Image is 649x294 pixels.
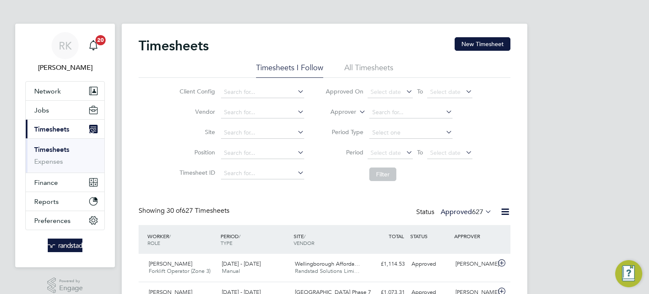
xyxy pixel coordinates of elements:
[325,148,363,156] label: Period
[221,239,232,246] span: TYPE
[294,239,314,246] span: VENDOR
[325,88,363,95] label: Approved On
[430,149,461,157] span: Select date
[34,106,49,114] span: Jobs
[26,120,104,138] button: Timesheets
[85,32,102,59] a: 20
[48,239,83,252] img: randstad-logo-retina.png
[408,228,452,244] div: STATUS
[218,228,292,250] div: PERIOD
[34,146,69,154] a: Timesheets
[416,206,494,218] div: Status
[145,228,218,250] div: WORKER
[34,125,69,133] span: Timesheets
[177,108,215,115] label: Vendor
[369,168,396,181] button: Filter
[166,206,182,215] span: 30 of
[318,108,356,116] label: Approver
[295,260,360,267] span: Wellingborough Afforda…
[221,107,304,118] input: Search for...
[177,148,215,156] label: Position
[26,211,104,230] button: Preferences
[441,208,492,216] label: Approved
[34,217,71,225] span: Preferences
[149,267,210,275] span: Forklift Operator (Zone 3)
[414,147,425,158] span: To
[414,86,425,97] span: To
[34,179,58,187] span: Finance
[295,267,360,275] span: Randstad Solutions Limi…
[452,228,496,244] div: APPROVER
[615,260,642,287] button: Engage Resource Center
[169,233,171,239] span: /
[325,128,363,136] label: Period Type
[369,127,453,139] input: Select one
[59,278,83,285] span: Powered by
[292,228,365,250] div: SITE
[59,40,72,51] span: RK
[408,257,452,271] div: Approved
[221,127,304,139] input: Search for...
[34,157,63,165] a: Expenses
[26,173,104,192] button: Finance
[344,63,393,78] li: All Timesheets
[26,82,104,100] button: Network
[139,37,209,54] h2: Timesheets
[34,87,61,95] span: Network
[221,86,304,98] input: Search for...
[25,32,105,73] a: RK[PERSON_NAME]
[25,239,105,252] a: Go to home page
[222,267,240,275] span: Manual
[34,198,59,206] span: Reports
[177,88,215,95] label: Client Config
[430,88,461,96] span: Select date
[304,233,305,239] span: /
[177,169,215,176] label: Timesheet ID
[95,35,106,45] span: 20
[472,208,483,216] span: 627
[149,260,192,267] span: [PERSON_NAME]
[452,257,496,271] div: [PERSON_NAME]
[389,233,404,239] span: TOTAL
[221,147,304,159] input: Search for...
[147,239,160,246] span: ROLE
[26,192,104,211] button: Reports
[47,278,83,294] a: Powered byEngage
[59,285,83,292] span: Engage
[364,257,408,271] div: £1,114.53
[177,128,215,136] label: Site
[221,168,304,179] input: Search for...
[239,233,240,239] span: /
[166,206,229,215] span: 627 Timesheets
[15,24,115,267] nav: Main navigation
[369,107,453,118] input: Search for...
[26,138,104,173] div: Timesheets
[455,37,510,51] button: New Timesheet
[139,206,231,215] div: Showing
[256,63,323,78] li: Timesheets I Follow
[25,63,105,73] span: Russell Kerley
[371,149,401,157] span: Select date
[371,88,401,96] span: Select date
[222,260,261,267] span: [DATE] - [DATE]
[26,101,104,119] button: Jobs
